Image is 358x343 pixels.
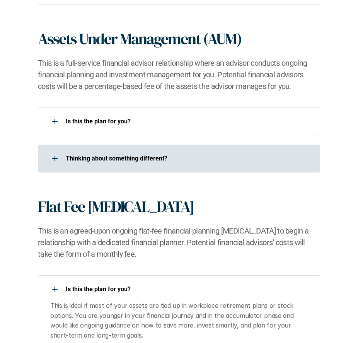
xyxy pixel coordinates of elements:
p: Is this the plan for you?​ [66,118,311,125]
p: Is this the plan for you?​ [66,285,311,293]
h2: This is an agreed-upon ongoing flat-fee financial planning [MEDICAL_DATA] to begin a relationship... [38,225,320,260]
h2: This is a full-service financial advisor relationship where an advisor conducts ongoing financial... [38,57,320,92]
h1: Flat Fee [MEDICAL_DATA] [38,197,194,216]
p: ​Thinking about something different?​ [66,155,311,162]
h1: Assets Under Management (AUM) [38,29,242,48]
p: This is ideal if most of your assets are tied up in workplace retirement plans or stock options. ... [50,301,311,340]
